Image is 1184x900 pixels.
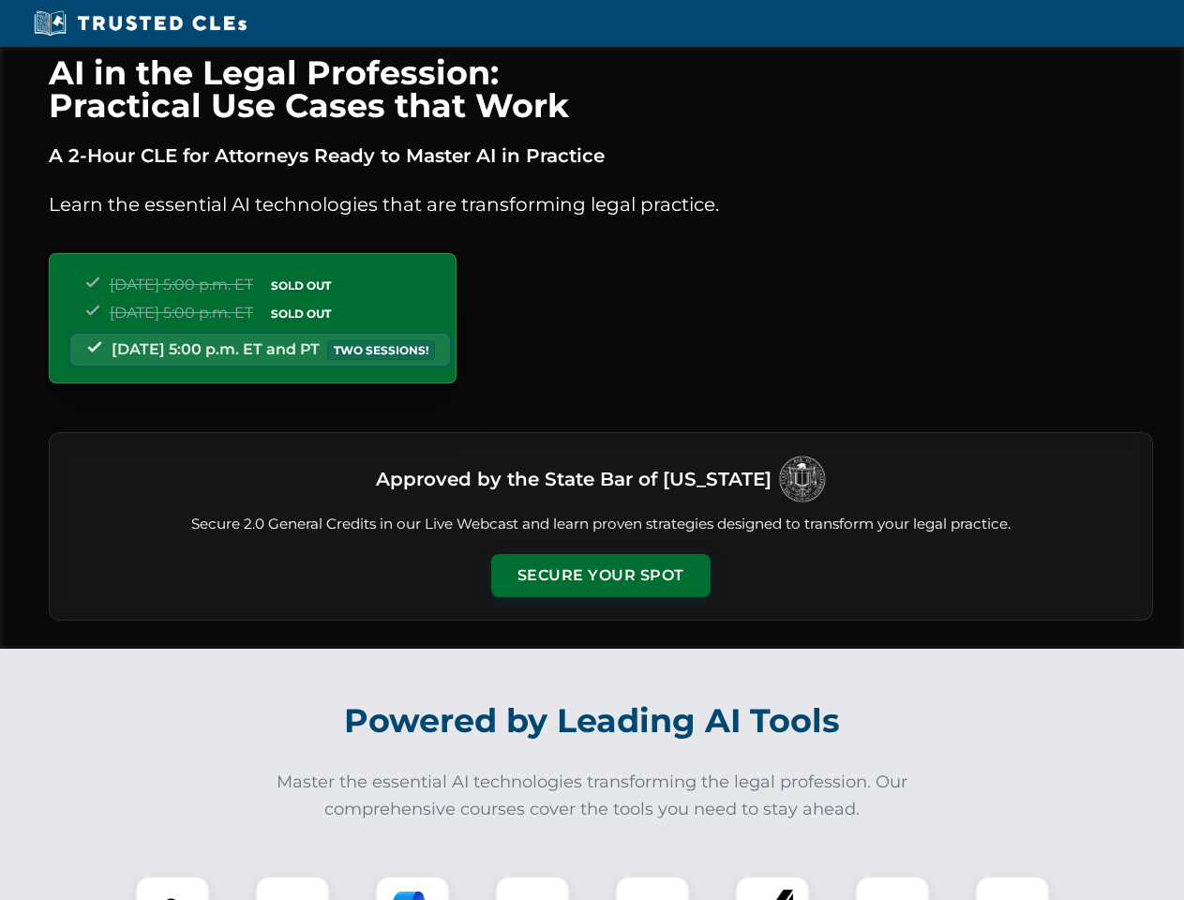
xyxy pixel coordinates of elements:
p: Learn the essential AI technologies that are transforming legal practice. [49,189,1153,219]
span: SOLD OUT [264,304,337,323]
span: SOLD OUT [264,276,337,295]
h1: AI in the Legal Profession: Practical Use Cases that Work [49,56,1153,122]
span: [DATE] 5:00 p.m. ET [110,304,253,322]
img: Logo [779,456,826,502]
img: Trusted CLEs [28,9,252,37]
p: Master the essential AI technologies transforming the legal profession. Our comprehensive courses... [264,769,921,823]
span: [DATE] 5:00 p.m. ET [110,276,253,293]
h2: Powered by Leading AI Tools [73,688,1112,754]
p: Secure 2.0 General Credits in our Live Webcast and learn proven strategies designed to transform ... [72,514,1130,535]
h3: Approved by the State Bar of [US_STATE] [376,462,772,496]
button: Secure Your Spot [491,554,711,597]
p: A 2-Hour CLE for Attorneys Ready to Master AI in Practice [49,141,1153,171]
